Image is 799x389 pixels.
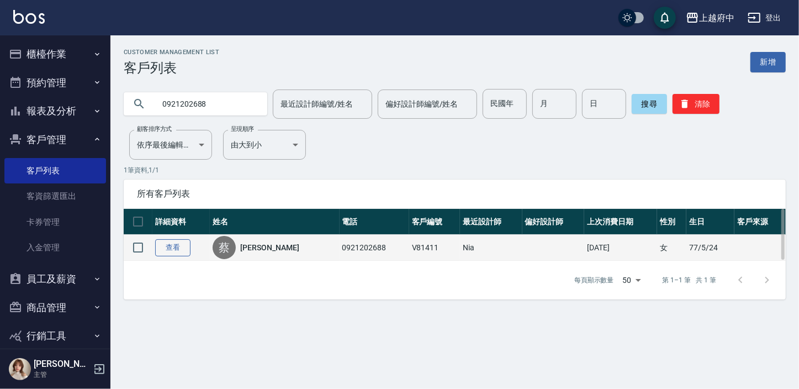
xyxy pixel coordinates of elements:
button: 上越府中 [681,7,739,29]
th: 偏好設計師 [522,209,584,235]
img: Logo [13,10,45,24]
label: 呈現順序 [231,125,254,133]
button: 客戶管理 [4,125,106,154]
div: 蔡 [213,236,236,259]
a: 卡券管理 [4,209,106,235]
th: 最近設計師 [460,209,522,235]
span: 所有客戶列表 [137,188,772,199]
h3: 客戶列表 [124,60,219,76]
th: 性別 [657,209,686,235]
img: Person [9,358,31,380]
button: 清除 [673,94,719,114]
button: 商品管理 [4,293,106,322]
p: 主管 [34,370,90,380]
button: 登出 [743,8,786,28]
button: save [654,7,676,29]
button: 員工及薪資 [4,265,106,293]
p: 第 1–1 筆 共 1 筆 [663,275,716,285]
p: 每頁顯示數量 [574,275,614,285]
th: 電話 [340,209,409,235]
td: [DATE] [584,235,657,261]
a: 查看 [155,239,191,256]
button: 報表及分析 [4,97,106,125]
button: 櫃檯作業 [4,40,106,69]
th: 詳細資料 [152,209,210,235]
h5: [PERSON_NAME] [34,359,90,370]
div: 依序最後編輯時間 [129,130,212,160]
td: Nia [460,235,522,261]
td: 女 [657,235,686,261]
a: 客資篩選匯出 [4,183,106,209]
a: [PERSON_NAME] [240,242,299,253]
button: 預約管理 [4,69,106,97]
div: 由大到小 [223,130,306,160]
th: 上次消費日期 [584,209,657,235]
button: 搜尋 [632,94,667,114]
input: 搜尋關鍵字 [155,89,258,119]
label: 顧客排序方式 [137,125,172,133]
div: 上越府中 [699,11,734,25]
a: 入金管理 [4,235,106,260]
button: 行銷工具 [4,322,106,350]
th: 客戶編號 [409,209,461,235]
div: 50 [618,265,645,295]
td: 0921202688 [340,235,409,261]
p: 1 筆資料, 1 / 1 [124,165,786,175]
td: V81411 [409,235,461,261]
th: 生日 [686,209,734,235]
th: 客戶來源 [734,209,786,235]
td: 77/5/24 [686,235,734,261]
th: 姓名 [210,209,339,235]
a: 客戶列表 [4,158,106,183]
a: 新增 [750,52,786,72]
h2: Customer Management List [124,49,219,56]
